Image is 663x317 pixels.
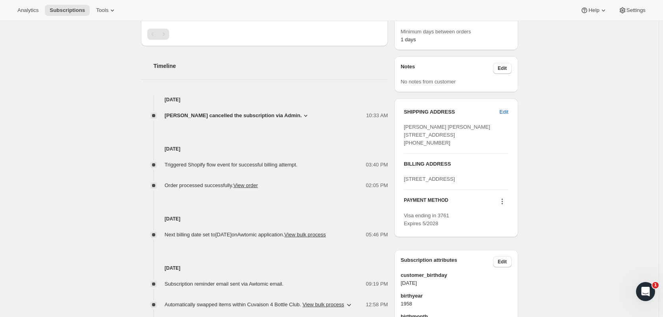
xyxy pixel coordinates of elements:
span: Settings [626,7,646,14]
span: Subscription reminder email sent via Awtomic email. [165,281,284,287]
h4: [DATE] [141,215,388,223]
span: Order processed successfully. [165,182,258,188]
span: Subscriptions [50,7,85,14]
span: [DATE] [401,279,511,287]
button: Subscriptions [45,5,90,16]
button: Settings [614,5,650,16]
span: 1 [652,282,659,288]
button: Automatically swapped items within Cuvaison 4 Bottle Club. View bulk process [160,298,358,311]
span: [PERSON_NAME] cancelled the subscription via Admin. [165,112,302,120]
span: 02:05 PM [366,182,388,189]
span: Edit [498,65,507,72]
nav: Pagination [147,29,382,40]
h3: SHIPPING ADDRESS [404,108,499,116]
span: Triggered Shopify flow event for successful billing attempt. [165,162,298,168]
span: 12:58 PM [366,301,388,309]
span: 05:46 PM [366,231,388,239]
span: Edit [499,108,508,116]
span: Automatically swapped items within Cuvaison 4 Bottle Club . [165,301,344,309]
span: 03:40 PM [366,161,388,169]
span: Next billing date set to [DATE] on Awtomic application . [165,232,326,238]
span: No notes from customer [401,79,456,85]
span: 10:33 AM [366,112,388,120]
span: [STREET_ADDRESS] [404,176,455,182]
span: Minimum days between orders [401,28,511,36]
h3: Subscription attributes [401,256,493,267]
span: customer_birthday [401,271,511,279]
button: Help [576,5,612,16]
h3: Notes [401,63,493,74]
button: Edit [493,63,512,74]
a: View order [233,182,258,188]
iframe: Intercom live chat [636,282,655,301]
span: Tools [96,7,108,14]
h3: PAYMENT METHOD [404,197,448,208]
span: Analytics [17,7,39,14]
h4: [DATE] [141,145,388,153]
button: View bulk process [284,232,326,238]
h4: [DATE] [141,264,388,272]
button: Edit [493,256,512,267]
button: Analytics [13,5,43,16]
button: [PERSON_NAME] cancelled the subscription via Admin. [165,112,310,120]
span: 09:19 PM [366,280,388,288]
span: birthyear [401,292,511,300]
h3: BILLING ADDRESS [404,160,508,168]
span: Visa ending in 3761 Expires 5/2028 [404,213,449,226]
span: Edit [498,259,507,265]
button: Tools [91,5,121,16]
button: Edit [495,106,513,118]
span: [PERSON_NAME] [PERSON_NAME] [STREET_ADDRESS] [PHONE_NUMBER] [404,124,490,146]
h2: Timeline [154,62,388,70]
span: Help [588,7,599,14]
span: 1 days [401,37,416,43]
span: 1958 [401,300,511,308]
h4: [DATE] [141,96,388,104]
button: View bulk process [303,302,344,307]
